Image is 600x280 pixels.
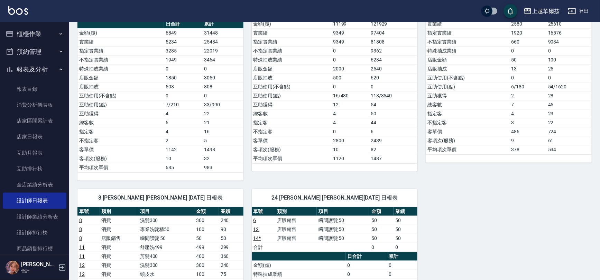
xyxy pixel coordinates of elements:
[331,100,369,109] td: 12
[252,109,331,118] td: 總客數
[77,20,243,172] table: a dense table
[369,136,417,145] td: 2439
[331,109,369,118] td: 4
[100,243,138,252] td: 消費
[426,2,592,154] table: a dense table
[426,118,509,127] td: 不指定客
[100,252,138,261] td: 消費
[509,64,546,73] td: 13
[194,270,219,279] td: 100
[331,46,369,55] td: 0
[394,216,417,225] td: 50
[164,37,202,46] td: 5234
[546,37,592,46] td: 9034
[509,100,546,109] td: 7
[387,270,418,279] td: 0
[77,82,164,91] td: 店販抽成
[252,136,331,145] td: 客單價
[3,81,66,97] a: 報表目錄
[202,100,243,109] td: 33/990
[219,225,243,234] td: 90
[138,261,194,270] td: 洗髮300
[426,82,509,91] td: 互助使用(點)
[546,127,592,136] td: 724
[138,252,194,261] td: 剪髮400
[202,109,243,118] td: 22
[546,91,592,100] td: 28
[532,7,560,16] div: 上越華爾茲
[202,64,243,73] td: 0
[100,270,138,279] td: 消費
[3,60,66,78] button: 報表及分析
[394,225,417,234] td: 50
[426,55,509,64] td: 店販金額
[252,100,331,109] td: 互助獲得
[6,261,19,274] img: Person
[370,243,394,252] td: 0
[252,73,331,82] td: 店販抽成
[387,261,418,270] td: 0
[202,91,243,100] td: 0
[77,55,164,64] td: 不指定實業績
[426,46,509,55] td: 特殊抽成業績
[546,82,592,91] td: 54/1620
[194,252,219,261] td: 400
[202,127,243,136] td: 16
[252,28,331,37] td: 實業績
[331,145,369,154] td: 10
[79,218,82,223] a: 8
[331,118,369,127] td: 4
[369,46,417,55] td: 9362
[509,136,546,145] td: 9
[194,225,219,234] td: 100
[202,145,243,154] td: 1498
[21,261,56,268] h5: [PERSON_NAME]
[369,55,417,64] td: 6234
[369,91,417,100] td: 118/3540
[219,243,243,252] td: 299
[331,91,369,100] td: 16/480
[369,154,417,163] td: 1487
[77,37,164,46] td: 實業績
[369,145,417,154] td: 82
[509,37,546,46] td: 660
[219,207,243,216] th: 業績
[77,109,164,118] td: 互助獲得
[252,91,331,100] td: 互助使用(點)
[202,20,243,29] th: 累計
[3,241,66,257] a: 商品銷售排行榜
[252,19,331,28] td: 金額(虛)
[509,109,546,118] td: 4
[79,253,85,259] a: 11
[426,136,509,145] td: 客項次(服務)
[100,216,138,225] td: 消費
[546,145,592,154] td: 534
[219,216,243,225] td: 240
[275,207,316,216] th: 類別
[546,28,592,37] td: 16576
[252,154,331,163] td: 平均項次單價
[77,145,164,154] td: 客單價
[331,73,369,82] td: 500
[331,28,369,37] td: 9349
[369,109,417,118] td: 50
[219,252,243,261] td: 360
[3,97,66,113] a: 消費分析儀表板
[253,226,259,232] a: 12
[370,234,394,243] td: 50
[331,64,369,73] td: 2000
[79,271,85,277] a: 12
[252,127,331,136] td: 不指定客
[164,55,202,64] td: 1949
[565,5,592,18] button: 登出
[164,20,202,29] th: 日合計
[164,100,202,109] td: 7/210
[317,234,370,243] td: 瞬間護髮 50
[521,4,562,18] button: 上越華爾茲
[138,243,194,252] td: 舒壓洗499
[138,234,194,243] td: 瞬間護髮 50
[546,118,592,127] td: 22
[3,161,66,177] a: 互助排行榜
[509,19,546,28] td: 2580
[164,46,202,55] td: 3285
